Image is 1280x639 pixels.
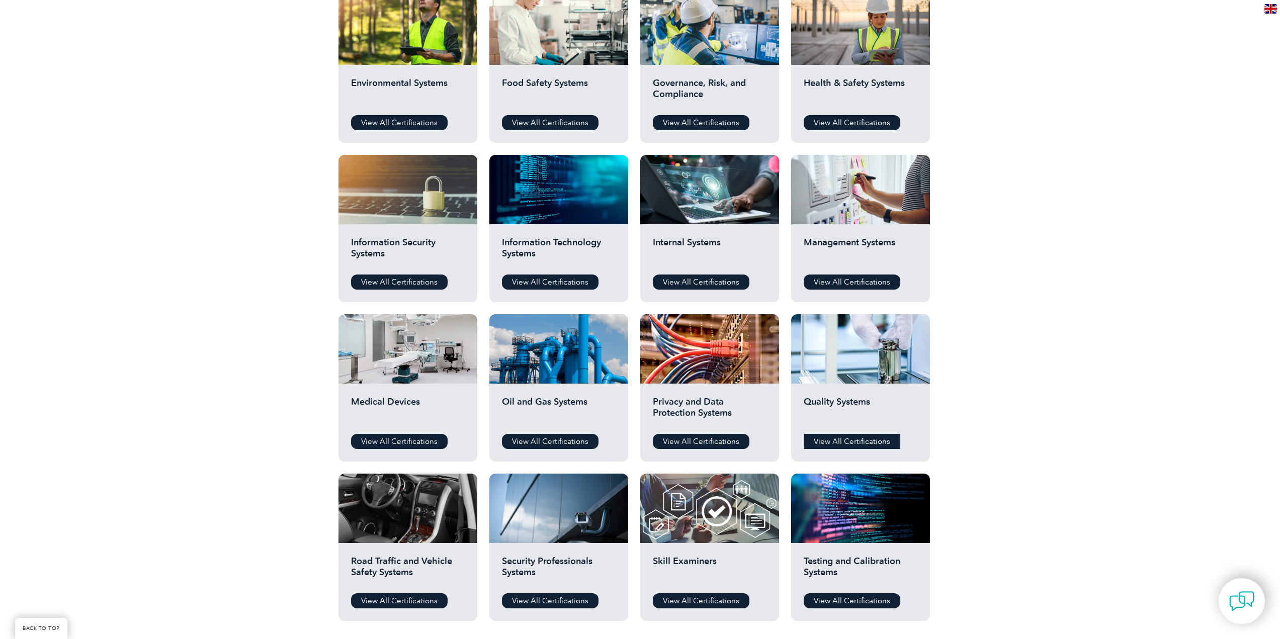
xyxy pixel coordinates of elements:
[804,593,900,608] a: View All Certifications
[804,115,900,130] a: View All Certifications
[653,396,766,426] h2: Privacy and Data Protection Systems
[502,77,616,108] h2: Food Safety Systems
[502,434,599,449] a: View All Certifications
[653,115,749,130] a: View All Certifications
[804,396,917,426] h2: Quality Systems
[351,434,448,449] a: View All Certifications
[502,275,599,290] a: View All Certifications
[653,434,749,449] a: View All Certifications
[653,275,749,290] a: View All Certifications
[351,237,465,267] h2: Information Security Systems
[653,77,766,108] h2: Governance, Risk, and Compliance
[351,396,465,426] h2: Medical Devices
[653,593,749,608] a: View All Certifications
[804,275,900,290] a: View All Certifications
[351,593,448,608] a: View All Certifications
[351,77,465,108] h2: Environmental Systems
[804,77,917,108] h2: Health & Safety Systems
[502,115,599,130] a: View All Certifications
[502,556,616,586] h2: Security Professionals Systems
[351,556,465,586] h2: Road Traffic and Vehicle Safety Systems
[1264,4,1277,14] img: en
[804,237,917,267] h2: Management Systems
[804,556,917,586] h2: Testing and Calibration Systems
[502,593,599,608] a: View All Certifications
[653,237,766,267] h2: Internal Systems
[15,618,67,639] a: BACK TO TOP
[351,275,448,290] a: View All Certifications
[351,115,448,130] a: View All Certifications
[804,434,900,449] a: View All Certifications
[502,237,616,267] h2: Information Technology Systems
[502,396,616,426] h2: Oil and Gas Systems
[653,556,766,586] h2: Skill Examiners
[1229,589,1254,614] img: contact-chat.png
